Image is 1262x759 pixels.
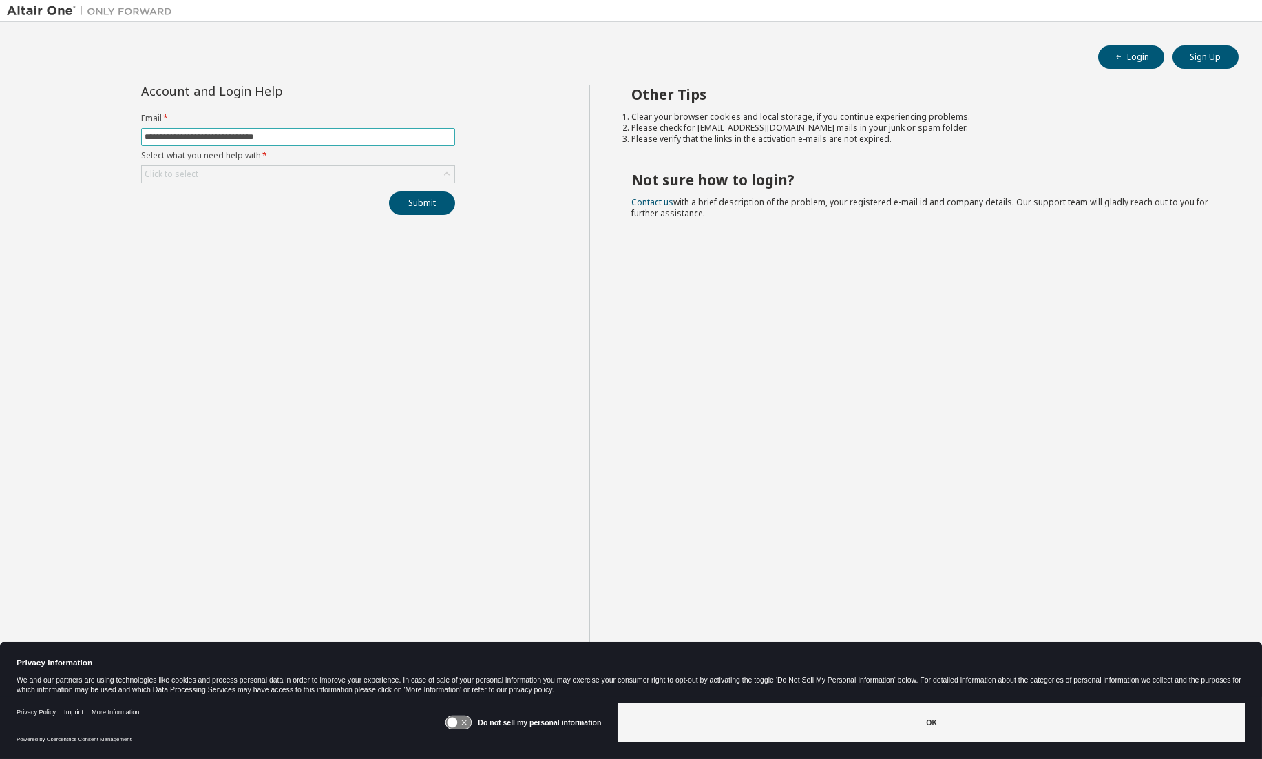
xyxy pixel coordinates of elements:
h2: Other Tips [631,85,1214,103]
li: Please check for [EMAIL_ADDRESS][DOMAIN_NAME] mails in your junk or spam folder. [631,123,1214,134]
h2: Not sure how to login? [631,171,1214,189]
a: Contact us [631,196,673,208]
span: with a brief description of the problem, your registered e-mail id and company details. Our suppo... [631,196,1208,219]
button: Login [1098,45,1164,69]
li: Clear your browser cookies and local storage, if you continue experiencing problems. [631,112,1214,123]
div: Account and Login Help [141,85,392,96]
img: Altair One [7,4,179,18]
label: Email [141,113,455,124]
button: Sign Up [1172,45,1239,69]
div: Click to select [145,169,198,180]
label: Select what you need help with [141,150,455,161]
div: Click to select [142,166,454,183]
button: Submit [389,191,455,215]
li: Please verify that the links in the activation e-mails are not expired. [631,134,1214,145]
